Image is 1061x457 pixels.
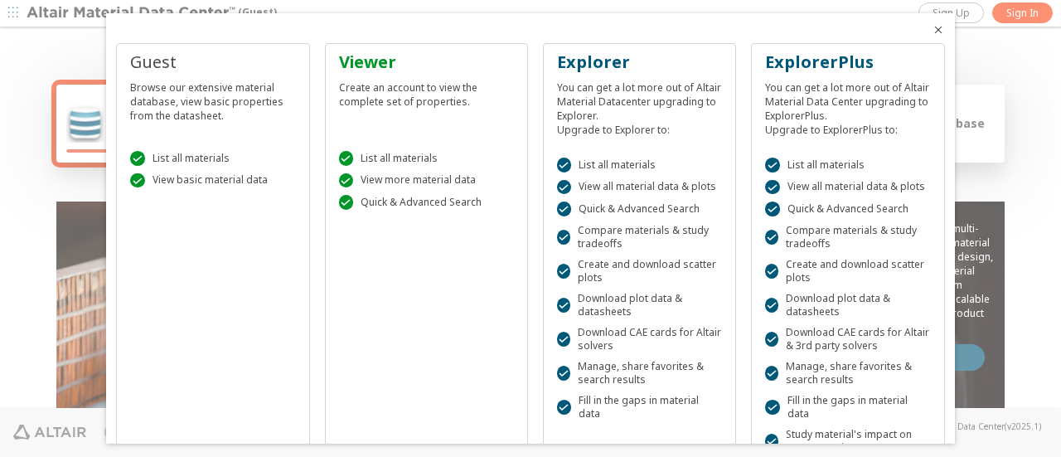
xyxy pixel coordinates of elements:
[557,202,572,216] div: 
[339,74,514,109] div: Create an account to view the complete set of properties.
[557,180,572,195] div: 
[557,332,570,347] div: 
[765,332,778,347] div: 
[557,326,723,352] div: Download CAE cards for Altair solvers
[130,74,296,123] div: Browse our extensive material database, view basic properties from the datasheet.
[765,74,931,137] div: You can get a lot more out of Altair Material Data Center upgrading to ExplorerPlus. Upgrade to E...
[765,360,931,387] div: Manage, share favorites & search results
[557,292,723,318] div: Download plot data & datasheets
[765,298,778,313] div: 
[932,23,945,36] button: Close
[765,434,778,449] div: 
[339,151,514,166] div: List all materials
[339,173,514,188] div: View more material data
[557,298,570,313] div: 
[765,394,931,421] div: Fill in the gaps in material data
[765,292,931,318] div: Download plot data & datasheets
[557,258,723,284] div: Create and download scatter plots
[557,158,572,173] div: 
[765,230,778,245] div: 
[765,400,780,415] div: 
[765,180,931,195] div: View all material data & plots
[557,264,570,279] div: 
[765,180,780,195] div: 
[130,173,145,188] div: 
[765,428,931,455] div: Study material's impact on CO2 Footprint
[557,51,723,74] div: Explorer
[339,51,514,74] div: Viewer
[557,400,572,415] div: 
[557,360,723,387] div: Manage, share favorites & search results
[557,202,723,216] div: Quick & Advanced Search
[130,173,296,188] div: View basic material data
[557,74,723,137] div: You can get a lot more out of Altair Material Datacenter upgrading to Explorer. Upgrade to Explor...
[765,202,780,216] div: 
[557,394,723,421] div: Fill in the gaps in material data
[130,151,296,166] div: List all materials
[339,195,354,210] div: 
[130,151,145,166] div: 
[557,224,723,250] div: Compare materials & study tradeoffs
[765,366,778,381] div: 
[765,202,931,216] div: Quick & Advanced Search
[765,326,931,352] div: Download CAE cards for Altair & 3rd party solvers
[339,195,514,210] div: Quick & Advanced Search
[765,258,931,284] div: Create and download scatter plots
[765,224,931,250] div: Compare materials & study tradeoffs
[765,158,780,173] div: 
[557,366,570,381] div: 
[130,51,296,74] div: Guest
[765,264,778,279] div: 
[339,173,354,188] div: 
[765,158,931,173] div: List all materials
[557,230,570,245] div: 
[339,151,354,166] div: 
[557,180,723,195] div: View all material data & plots
[765,51,931,74] div: ExplorerPlus
[557,158,723,173] div: List all materials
